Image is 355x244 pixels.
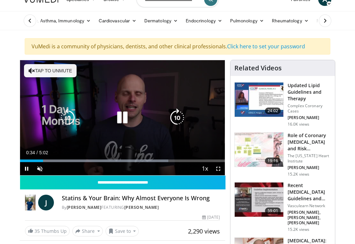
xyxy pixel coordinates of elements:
span: 59:01 [265,207,281,214]
p: The [US_STATE] Heart Institute [288,153,331,164]
a: J [38,195,54,210]
span: 0:34 [26,150,35,155]
button: Fullscreen [212,162,225,175]
p: 15.2K views [288,227,309,232]
img: 77f671eb-9394-4acc-bc78-a9f077f94e00.150x105_q85_crop-smart_upscale.jpg [235,83,283,117]
div: Progress Bar [20,159,225,162]
span: / [36,150,38,155]
p: Complex Coronary Cases [288,103,331,114]
button: Share [72,226,103,236]
div: VuMedi is a community of physicians, dentists, and other clinical professionals. [25,38,330,55]
h3: Recent [MEDICAL_DATA] Guidelines and Integration into Clinical Practice [288,182,331,202]
span: 19:16 [265,158,281,164]
span: 2,290 views [188,227,220,235]
a: 19:16 Role of Coronary [MEDICAL_DATA] and Risk Stratification The [US_STATE] Heart Institute [PER... [234,132,331,177]
button: Unmute [33,162,46,175]
img: 87825f19-cf4c-4b91-bba1-ce218758c6bb.150x105_q85_crop-smart_upscale.jpg [235,183,283,217]
h3: Updated Lipid Guidelines and Therapy [288,82,331,102]
a: Click here to set your password [227,43,305,50]
video-js: Video Player [20,60,225,175]
a: Endocrinology [182,14,226,27]
span: 35 [35,228,40,234]
p: [PERSON_NAME] [288,115,331,120]
button: Pause [20,162,33,175]
p: [PERSON_NAME], [PERSON_NAME], [PERSON_NAME] [288,210,331,226]
span: 24:02 [265,108,281,114]
a: Dermatology [140,14,182,27]
button: Save to [106,226,139,236]
button: Tap to unmute [24,64,77,77]
img: 1efa8c99-7b8a-4ab5-a569-1c219ae7bd2c.150x105_q85_crop-smart_upscale.jpg [235,133,283,167]
p: Vasculearn Network [288,203,331,208]
h3: Role of Coronary [MEDICAL_DATA] and Risk Stratification [288,132,331,152]
a: 35 Thumbs Up [25,226,70,236]
a: Allergy, Asthma, Immunology [20,14,95,27]
p: 16.0K views [288,122,309,127]
a: Cardiovascular [95,14,140,27]
h4: Statins & Your Brain: Why Almost Everyone Is Wrong [62,195,220,202]
div: By FEATURING [62,205,220,210]
a: Rheumatology [268,14,313,27]
p: 15.2K views [288,172,309,177]
div: [DATE] [202,214,220,220]
a: Pulmonology [226,14,268,27]
h4: Related Videos [234,64,282,72]
p: [PERSON_NAME] [288,165,331,170]
span: 5:02 [39,150,48,155]
a: 59:01 Recent [MEDICAL_DATA] Guidelines and Integration into Clinical Practice Vasculearn Network ... [234,182,331,232]
a: [PERSON_NAME] [124,205,159,210]
a: [PERSON_NAME] [67,205,102,210]
a: 24:02 Updated Lipid Guidelines and Therapy Complex Coronary Cases [PERSON_NAME] 16.0K views [234,82,331,127]
img: Dr. Jordan Rennicke [25,195,35,210]
button: Playback Rate [199,162,212,175]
